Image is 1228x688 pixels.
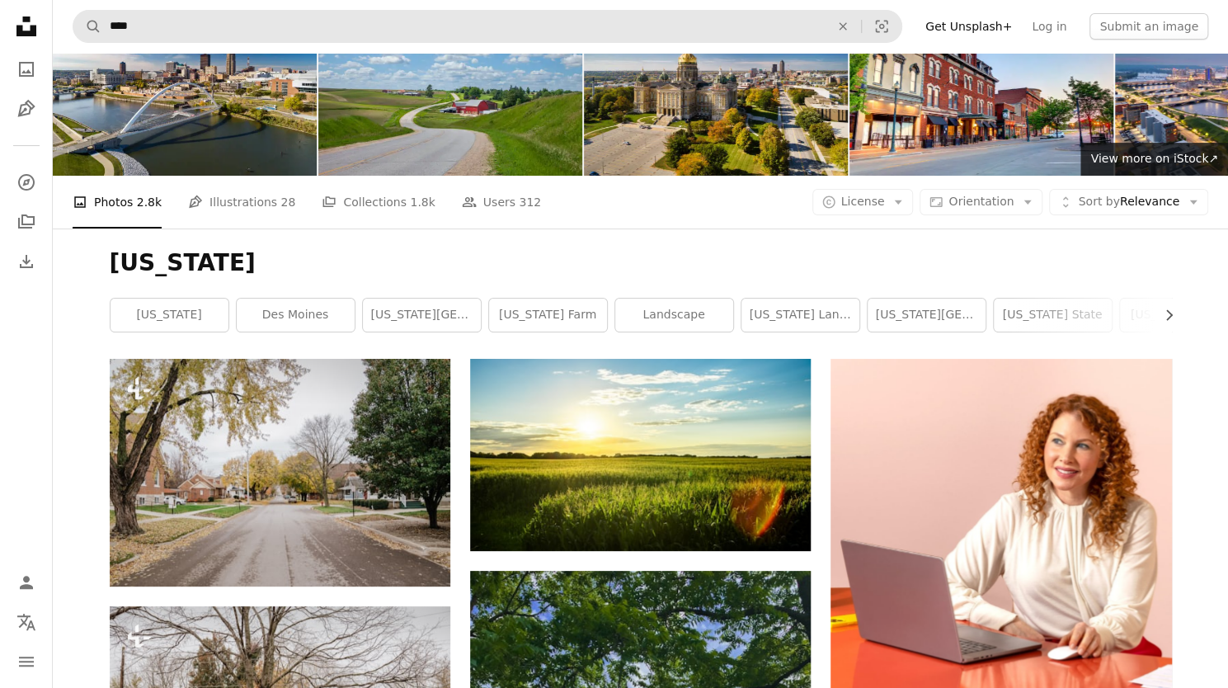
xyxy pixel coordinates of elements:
[489,299,607,332] a: [US_STATE] farm
[1089,13,1208,40] button: Submit an image
[862,11,901,42] button: Visual search
[73,11,101,42] button: Search Unsplash
[1022,13,1076,40] a: Log in
[519,193,541,211] span: 312
[841,195,885,208] span: License
[741,299,859,332] a: [US_STATE] landscape
[1078,194,1179,210] span: Relevance
[10,245,43,278] a: Download History
[868,299,986,332] a: [US_STATE][GEOGRAPHIC_DATA]
[73,10,902,43] form: Find visuals sitewide
[188,176,295,229] a: Illustrations 28
[1049,189,1208,215] button: Sort byRelevance
[10,92,43,125] a: Illustrations
[470,447,811,462] a: green grass field under blue sky during daytime
[410,193,435,211] span: 1.8k
[281,193,296,211] span: 28
[10,53,43,86] a: Photos
[237,299,355,332] a: des moines
[10,566,43,599] a: Log in / Sign up
[110,464,450,479] a: A street lined with houses and trees on a cloudy day
[825,11,861,42] button: Clear
[915,13,1022,40] a: Get Unsplash+
[110,359,450,586] img: A street lined with houses and trees on a cloudy day
[470,359,811,550] img: green grass field under blue sky during daytime
[1080,143,1228,176] a: View more on iStock↗
[920,189,1042,215] button: Orientation
[615,299,733,332] a: landscape
[462,176,541,229] a: Users 312
[1154,299,1172,332] button: scroll list to the right
[10,645,43,678] button: Menu
[10,205,43,238] a: Collections
[10,606,43,639] button: Language
[10,10,43,46] a: Home — Unsplash
[994,299,1112,332] a: [US_STATE] state
[1078,195,1119,208] span: Sort by
[322,176,435,229] a: Collections 1.8k
[10,166,43,199] a: Explore
[948,195,1014,208] span: Orientation
[812,189,914,215] button: License
[363,299,481,332] a: [US_STATE][GEOGRAPHIC_DATA]
[1090,152,1218,165] span: View more on iStock ↗
[110,248,1172,278] h1: [US_STATE]
[111,299,228,332] a: [US_STATE]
